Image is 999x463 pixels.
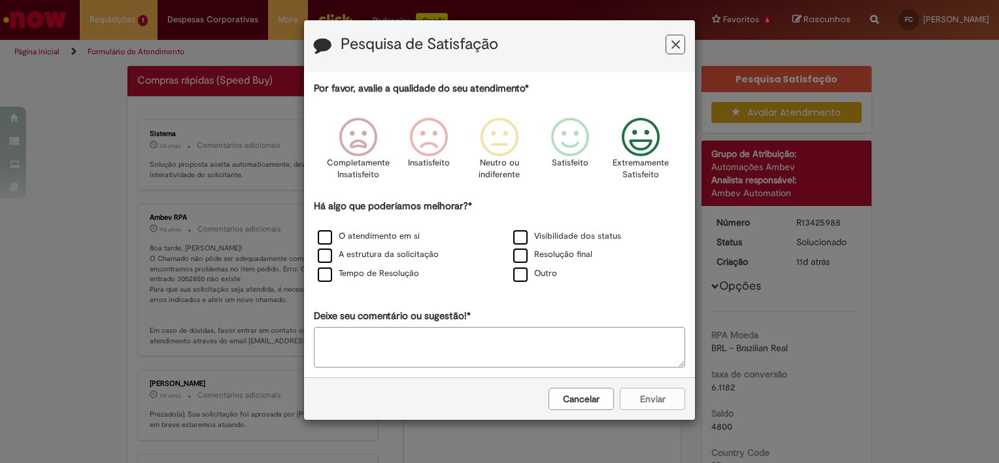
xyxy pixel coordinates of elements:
label: Por favor, avalie a qualidade do seu atendimento* [314,82,529,95]
label: Pesquisa de Satisfação [341,36,498,53]
label: Outro [513,267,557,280]
label: Resolução final [513,249,592,261]
div: Extremamente Satisfeito [607,108,674,197]
div: Há algo que poderíamos melhorar?* [314,199,685,284]
label: A estrutura da solicitação [318,249,439,261]
div: Insatisfeito [396,108,462,197]
div: Completamente Insatisfeito [324,108,391,197]
p: Neutro ou indiferente [476,157,523,181]
p: Completamente Insatisfeito [327,157,390,181]
label: Deixe seu comentário ou sugestão!* [314,309,471,323]
label: Visibilidade dos status [513,230,621,243]
div: Satisfeito [537,108,603,197]
label: Tempo de Resolução [318,267,419,280]
div: Neutro ou indiferente [466,108,533,197]
label: O atendimento em si [318,230,420,243]
p: Insatisfeito [408,157,450,169]
p: Satisfeito [552,157,588,169]
button: Cancelar [549,388,614,410]
p: Extremamente Satisfeito [613,157,669,181]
